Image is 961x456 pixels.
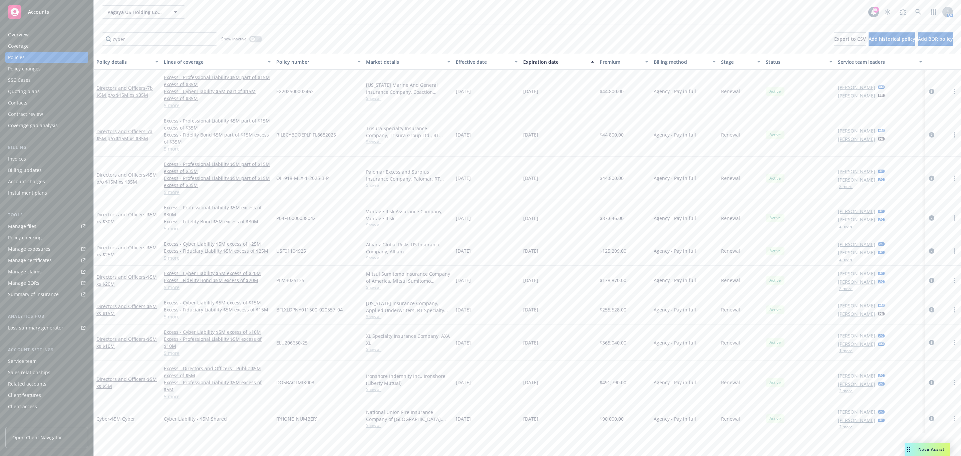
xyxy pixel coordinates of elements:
[839,224,853,228] button: 2 more
[5,41,88,51] a: Coverage
[838,302,875,309] a: [PERSON_NAME]
[164,299,271,306] a: Excess - Cyber Liability $5M excess of $15M
[5,379,88,389] a: Related accounts
[521,54,597,70] button: Expiration date
[718,54,763,70] button: Stage
[276,339,308,346] span: ELU206650-25
[164,393,271,400] a: 5 more
[8,390,41,401] div: Client features
[838,278,875,285] a: [PERSON_NAME]
[834,32,866,46] button: Export to CSV
[721,131,740,138] span: Renewal
[5,3,88,21] a: Accounts
[838,136,875,143] a: [PERSON_NAME]
[5,401,88,412] a: Client access
[164,379,271,393] a: Excess - Professional Liability $5M excess of $5M
[896,5,910,19] a: Report a Bug
[366,95,450,101] span: Show all
[28,9,49,15] span: Accounts
[164,204,271,218] a: Excess - Professional Liability $5M excess of $30M
[654,175,696,182] span: Agency - Pay in full
[523,339,538,346] span: [DATE]
[109,416,135,422] span: - $5M Cyber
[768,88,782,94] span: Active
[5,75,88,85] a: SSC Cases
[366,168,450,182] div: Palomar Excess and Surplus Insurance Company, Palomar, RT Specialty Insurance Services, LLC (RSG ...
[838,168,875,175] a: [PERSON_NAME]
[523,247,538,254] span: [DATE]
[523,175,538,182] span: [DATE]
[834,36,866,42] span: Export to CSV
[768,380,782,386] span: Active
[164,247,271,254] a: Excess - Fiduciary Liability $5M excess of $25M
[366,58,443,65] div: Market details
[96,274,157,287] a: Directors and Officers
[456,277,471,284] span: [DATE]
[366,125,450,139] div: Trisura Specialty Insurance Company, Trisura Group Ltd., RT Specialty Insurance Services, LLC (RS...
[366,270,450,284] div: Mitsui Sumitomo Insurance Company of America, Mitsui Sumitomo Insurance Group
[5,244,88,254] span: Manage exposures
[8,401,37,412] div: Client access
[927,5,940,19] a: Switch app
[5,356,88,367] a: Service team
[839,349,853,353] button: 1 more
[164,240,271,247] a: Excess - Cyber Liability $5M excess of $25M
[523,379,538,386] span: [DATE]
[5,63,88,74] a: Policy changes
[96,244,157,258] span: - $5M xs $25M
[366,182,450,188] span: Show all
[839,185,853,189] button: 2 more
[456,215,471,222] span: [DATE]
[363,54,453,70] button: Market details
[164,218,271,225] a: Excess - Fidelity Bond $5M excess of $30M
[96,416,135,422] a: Cyber
[8,356,37,367] div: Service team
[721,175,740,182] span: Renewal
[654,415,696,422] span: Agency - Pay in full
[102,32,217,46] input: Filter by keyword...
[164,161,271,175] a: Excess - Professional Liability $5M part of $15M excess of $35M
[950,306,958,314] a: more
[164,277,271,284] a: Excess - Fidelity Bond $5M excess of $20M
[5,154,88,164] a: Invoices
[164,350,271,357] a: 5 more
[600,175,624,182] span: $44,800.00
[164,284,271,291] a: 5 more
[768,175,782,181] span: Active
[164,254,271,261] a: 5 more
[366,332,450,347] div: XL Specialty Insurance Company, AXA XL
[721,247,740,254] span: Renewal
[102,5,185,19] button: Pagaya US Holding Company LLC
[768,248,782,254] span: Active
[5,188,88,198] a: Installment plans
[276,379,314,386] span: DO5BACTMIK003
[523,88,538,95] span: [DATE]
[456,175,471,182] span: [DATE]
[456,88,471,95] span: [DATE]
[5,232,88,243] a: Policy checking
[523,277,538,284] span: [DATE]
[96,172,157,185] a: Directors and Officers
[839,257,853,261] button: 2 more
[276,131,336,138] span: RILECYBDOEPLFIFL8682025
[276,175,329,182] span: OII-918-MLX-1-2025-3-P
[221,36,247,42] span: Show inactive
[600,247,626,254] span: $125,209.00
[928,174,936,182] a: circleInformation
[5,266,88,277] a: Manage claims
[456,58,511,65] div: Effective date
[838,340,875,348] a: [PERSON_NAME]
[366,387,450,392] span: Show all
[768,215,782,221] span: Active
[721,379,740,386] span: Renewal
[366,139,450,145] span: Show all
[654,131,696,138] span: Agency - Pay in full
[8,188,47,198] div: Installment plans
[96,336,157,349] a: Directors and Officers
[8,165,42,176] div: Billing updates
[366,81,450,95] div: [US_STATE] Marine And General Insurance Company, Coaction Specialty Insurance Group, Inc, RT Spec...
[456,247,471,254] span: [DATE]
[8,75,31,85] div: SSC Cases
[950,131,958,139] a: more
[918,32,953,46] button: Add BOR policy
